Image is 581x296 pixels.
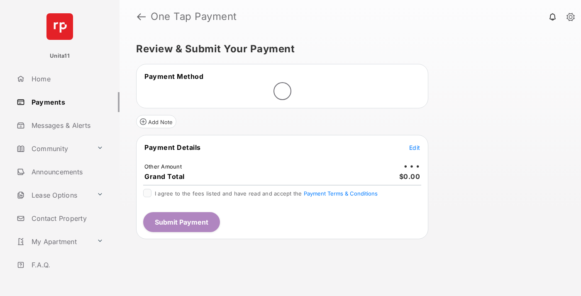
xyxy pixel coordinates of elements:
a: F.A.Q. [13,255,120,275]
span: $0.00 [399,172,420,181]
button: Add Note [136,115,176,128]
button: Submit Payment [143,212,220,232]
a: My Apartment [13,232,93,252]
a: Contact Property [13,208,120,228]
span: Edit [409,144,420,151]
img: svg+xml;base64,PHN2ZyB4bWxucz0iaHR0cDovL3d3dy53My5vcmcvMjAwMC9zdmciIHdpZHRoPSI2NCIgaGVpZ2h0PSI2NC... [46,13,73,40]
span: I agree to the fees listed and have read and accept the [155,190,378,197]
a: Messages & Alerts [13,115,120,135]
td: Other Amount [144,163,182,170]
strong: One Tap Payment [151,12,237,22]
a: Announcements [13,162,120,182]
span: Payment Method [144,72,203,81]
span: Grand Total [144,172,185,181]
a: Home [13,69,120,89]
a: Payments [13,92,120,112]
button: I agree to the fees listed and have read and accept the [304,190,378,197]
a: Lease Options [13,185,93,205]
button: Edit [409,143,420,152]
a: Community [13,139,93,159]
p: Unita11 [50,52,70,60]
span: Payment Details [144,143,201,152]
h5: Review & Submit Your Payment [136,44,558,54]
